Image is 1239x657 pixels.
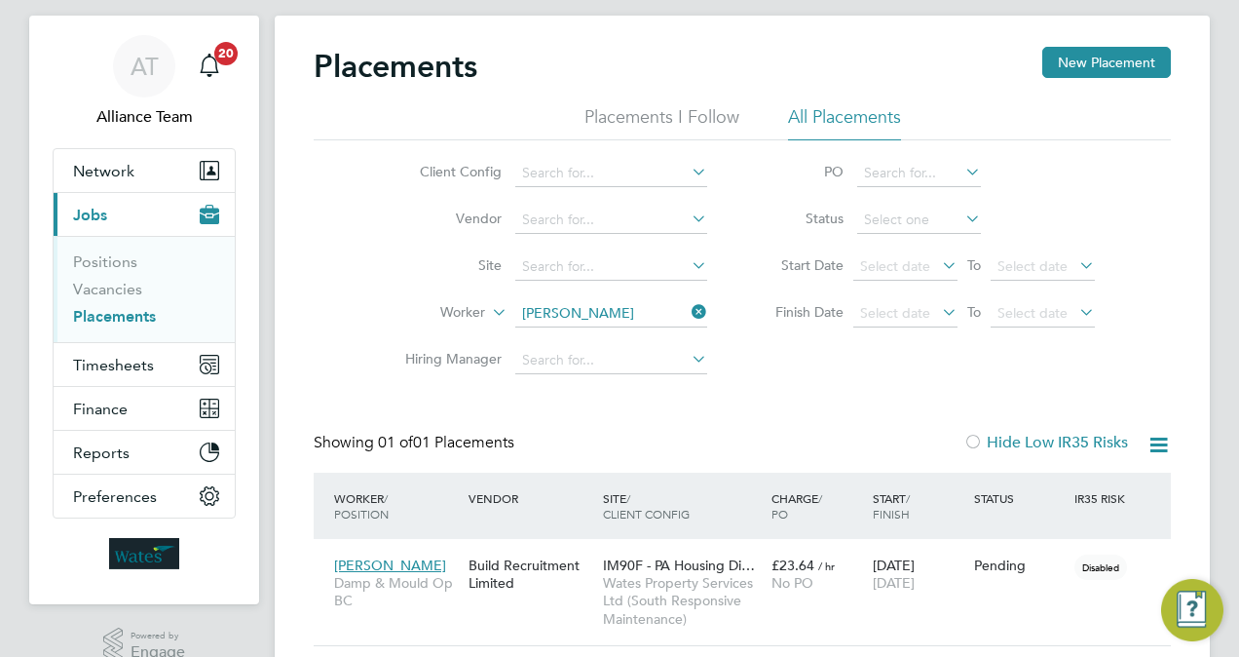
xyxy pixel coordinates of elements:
[818,559,835,573] span: / hr
[603,557,755,574] span: IM90F - PA Housing Di…
[515,160,707,187] input: Search for...
[464,481,598,516] div: Vendor
[214,42,238,65] span: 20
[963,433,1128,452] label: Hide Low IR35 Risks
[515,347,707,374] input: Search for...
[54,193,235,236] button: Jobs
[961,299,987,325] span: To
[54,343,235,386] button: Timesheets
[329,546,1171,562] a: [PERSON_NAME]Damp & Mould Op BCBuild Recruitment LimitedIM90F - PA Housing Di…Wates Property Serv...
[756,303,844,321] label: Finish Date
[771,574,813,592] span: No PO
[598,481,767,531] div: Site
[756,163,844,180] label: PO
[515,300,707,328] input: Search for...
[378,433,514,452] span: 01 Placements
[767,481,868,531] div: Charge
[54,431,235,474] button: Reports
[73,444,130,462] span: Reports
[873,490,910,522] span: / Finish
[873,574,915,592] span: [DATE]
[109,538,179,569] img: wates-logo-retina.png
[390,210,502,227] label: Vendor
[54,387,235,430] button: Finance
[73,280,142,298] a: Vacancies
[868,481,969,531] div: Start
[857,207,981,234] input: Select one
[329,481,464,531] div: Worker
[390,256,502,274] label: Site
[1074,555,1127,580] span: Disabled
[969,481,1070,516] div: Status
[53,538,236,569] a: Go to home page
[73,400,128,418] span: Finance
[603,490,690,522] span: / Client Config
[73,307,156,326] a: Placements
[73,356,154,374] span: Timesheets
[334,574,459,609] span: Damp & Mould Op BC
[584,105,739,140] li: Placements I Follow
[860,304,930,322] span: Select date
[997,304,1068,322] span: Select date
[515,253,707,281] input: Search for...
[756,256,844,274] label: Start Date
[53,35,236,129] a: ATAlliance Team
[334,557,446,574] span: [PERSON_NAME]
[771,557,814,574] span: £23.64
[974,557,1066,574] div: Pending
[378,433,413,452] span: 01 of
[190,35,229,97] a: 20
[857,160,981,187] input: Search for...
[73,487,157,506] span: Preferences
[603,574,762,628] span: Wates Property Services Ltd (South Responsive Maintenance)
[464,547,598,601] div: Build Recruitment Limited
[1161,579,1223,641] button: Engage Resource Center
[515,207,707,234] input: Search for...
[373,303,485,323] label: Worker
[390,350,502,367] label: Hiring Manager
[54,475,235,518] button: Preferences
[997,257,1068,275] span: Select date
[756,210,844,227] label: Status
[54,149,235,192] button: Network
[390,163,502,180] label: Client Config
[788,105,901,140] li: All Placements
[961,252,987,278] span: To
[73,252,137,271] a: Positions
[314,433,518,453] div: Showing
[73,162,134,180] span: Network
[53,105,236,129] span: Alliance Team
[1042,47,1171,78] button: New Placement
[131,54,159,79] span: AT
[29,16,259,604] nav: Main navigation
[771,490,822,522] span: / PO
[314,47,477,86] h2: Placements
[860,257,930,275] span: Select date
[1070,481,1137,516] div: IR35 Risk
[868,547,969,601] div: [DATE]
[54,236,235,342] div: Jobs
[334,490,389,522] span: / Position
[73,206,107,224] span: Jobs
[131,628,185,644] span: Powered by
